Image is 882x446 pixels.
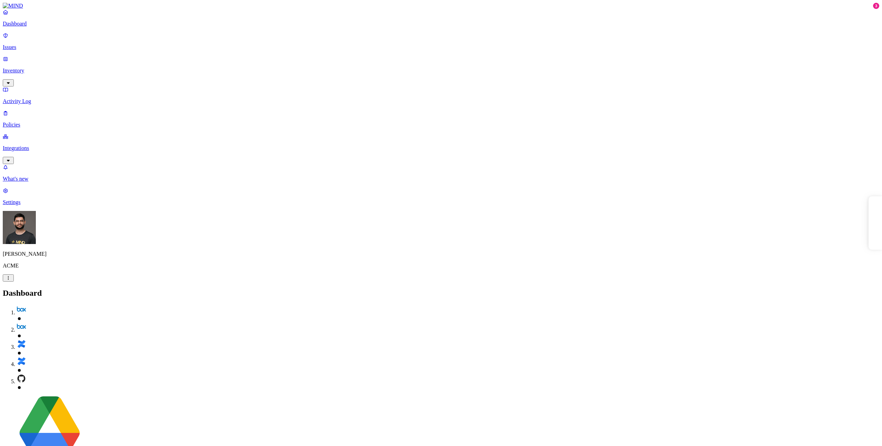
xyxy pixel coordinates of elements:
[17,356,26,366] img: svg%3e
[3,251,879,257] p: [PERSON_NAME]
[3,187,879,205] a: Settings
[3,211,36,244] img: Guy Gofman
[17,374,26,383] img: svg%3e
[3,32,879,50] a: Issues
[3,44,879,50] p: Issues
[3,68,879,74] p: Inventory
[17,322,26,332] img: svg%3e
[3,176,879,182] p: What's new
[3,199,879,205] p: Settings
[873,3,879,9] div: 3
[3,3,23,9] img: MIND
[3,87,879,104] a: Activity Log
[3,56,879,85] a: Inventory
[3,288,879,298] h2: Dashboard
[3,145,879,151] p: Integrations
[3,21,879,27] p: Dashboard
[3,9,879,27] a: Dashboard
[3,133,879,163] a: Integrations
[3,122,879,128] p: Policies
[17,305,26,314] img: svg%3e
[3,110,879,128] a: Policies
[3,263,879,269] p: ACME
[17,339,26,349] img: svg%3e
[3,98,879,104] p: Activity Log
[3,164,879,182] a: What's new
[3,3,879,9] a: MIND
